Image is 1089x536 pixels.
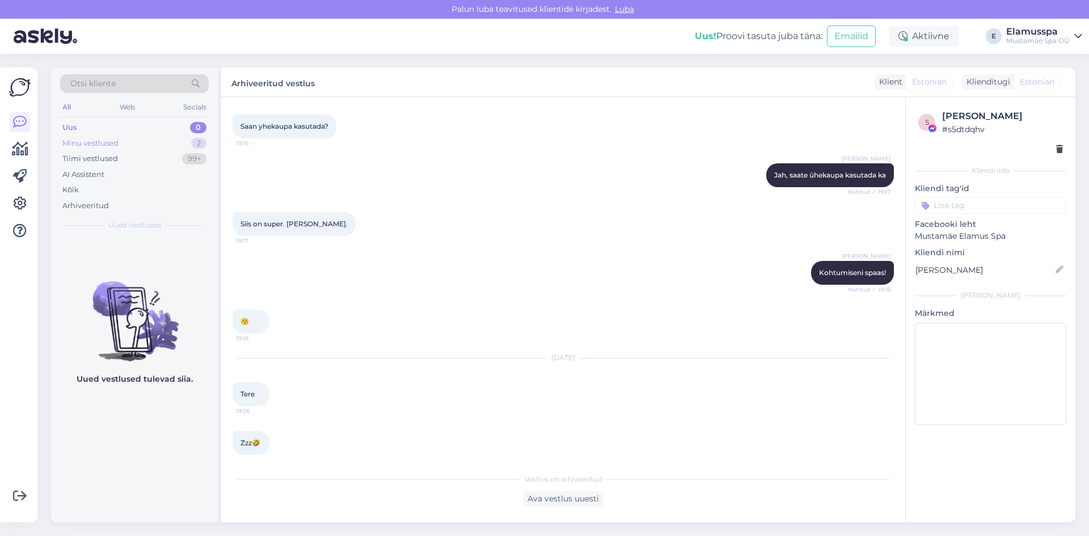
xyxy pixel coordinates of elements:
[525,474,602,484] span: Vestlus on arhiveeritud
[190,122,206,133] div: 0
[236,455,278,464] span: 19:39
[695,29,822,43] div: Proovi tasuta juba täna:
[915,230,1066,242] p: Mustamäe Elamus Spa
[62,138,119,149] div: Minu vestlused
[70,78,116,90] span: Otsi kliente
[236,407,278,415] span: 19:36
[236,139,278,147] span: 19:16
[915,218,1066,230] p: Facebooki leht
[191,138,206,149] div: 2
[108,220,161,230] span: Uued vestlused
[942,109,1063,123] div: [PERSON_NAME]
[848,285,890,294] span: Nähtud ✓ 19:18
[236,237,278,245] span: 19:17
[77,373,193,385] p: Uued vestlused tulevad siia.
[240,317,249,326] span: 😚
[523,491,603,507] div: Ava vestlus uuesti
[915,247,1066,259] p: Kliendi nimi
[827,26,876,47] button: Emailid
[925,118,929,126] span: s
[181,100,209,115] div: Socials
[842,252,890,260] span: [PERSON_NAME]
[915,183,1066,195] p: Kliendi tag'id
[240,122,328,130] span: Saan yhekaupa kasutada?
[62,169,104,180] div: AI Assistent
[774,171,886,179] span: Jah, saate ühekaupa kasutada ka
[842,154,890,163] span: [PERSON_NAME]
[1006,27,1082,45] a: ElamusspaMustamäe Spa OÜ
[912,76,947,88] span: Estonian
[915,197,1066,214] input: Lisa tag
[819,268,886,277] span: Kohtumiseni spaas!
[117,100,137,115] div: Web
[240,390,255,398] span: Tere
[62,122,77,133] div: Uus
[231,74,315,90] label: Arhiveeritud vestlus
[240,438,260,447] span: Zzz🤣
[60,100,73,115] div: All
[889,26,959,47] div: Aktiivne
[236,334,278,343] span: 19:18
[962,76,1010,88] div: Klienditugi
[1006,27,1070,36] div: Elamusspa
[1020,76,1054,88] span: Estonian
[62,184,79,196] div: Kõik
[182,153,206,164] div: 99+
[695,31,716,41] b: Uus!
[62,153,118,164] div: Tiimi vestlused
[233,353,894,363] div: [DATE]
[915,307,1066,319] p: Märkmed
[611,4,638,14] span: Luba
[62,200,109,212] div: Arhiveeritud
[240,220,348,228] span: Siis on super. [PERSON_NAME].
[915,264,1053,276] input: Lisa nimi
[848,188,890,196] span: Nähtud ✓ 19:17
[9,77,31,98] img: Askly Logo
[915,166,1066,176] div: Kliendi info
[51,261,218,363] img: No chats
[875,76,902,88] div: Klient
[1006,36,1070,45] div: Mustamäe Spa OÜ
[986,28,1002,44] div: E
[915,290,1066,301] div: [PERSON_NAME]
[942,123,1063,136] div: # s5dtdqhv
